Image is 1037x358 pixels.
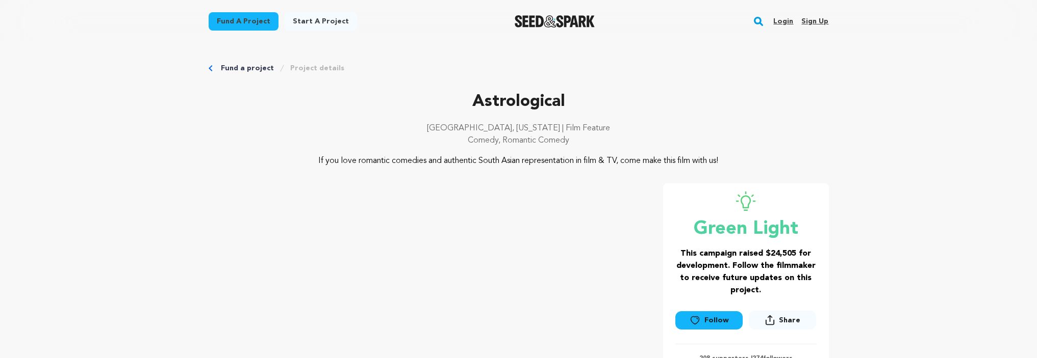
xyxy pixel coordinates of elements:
a: Seed&Spark Homepage [515,15,595,27]
a: Fund a project [221,63,274,73]
a: Login [773,13,793,30]
p: [GEOGRAPHIC_DATA], [US_STATE] | Film Feature [209,122,829,134]
div: Breadcrumb [209,63,829,73]
button: Share [749,311,816,329]
h3: This campaign raised $24,505 for development. Follow the filmmaker to receive future updates on t... [675,247,817,296]
p: Comedy, Romantic Comedy [209,134,829,147]
a: Follow [675,311,743,329]
p: Green Light [675,219,817,239]
a: Start a project [285,12,357,31]
p: If you love romantic comedies and authentic South Asian representation in film & TV, come make th... [270,155,767,167]
p: Astrological [209,90,829,114]
a: Sign up [801,13,828,30]
img: Seed&Spark Logo Dark Mode [515,15,595,27]
span: Share [749,311,816,334]
span: Share [779,315,800,325]
a: Fund a project [209,12,279,31]
a: Project details [290,63,344,73]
